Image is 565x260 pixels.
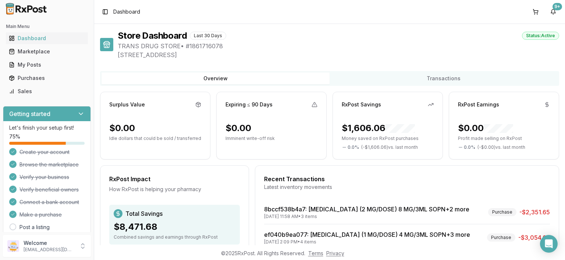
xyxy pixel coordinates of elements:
[24,247,75,253] p: [EMAIL_ADDRESS][DOMAIN_NAME]
[19,198,79,206] span: Connect a bank account
[264,214,469,219] div: [DATE] 11:58 AM • 3 items
[264,175,550,183] div: Recent Transactions
[3,46,91,57] button: Marketplace
[109,136,201,141] p: Idle dollars that could be sold / transferred
[7,240,19,252] img: User avatar
[3,59,91,71] button: My Posts
[308,250,323,256] a: Terms
[547,6,559,18] button: 9+
[225,101,273,108] div: Expiring ≤ 90 Days
[113,8,140,15] nav: breadcrumb
[118,30,187,42] h1: Store Dashboard
[9,124,85,131] p: Let's finish your setup first!
[464,144,475,150] span: 0.0 %
[109,186,240,193] div: How RxPost is helping your pharmacy
[118,42,559,50] span: TRANS DRUG STORE • # 1861716078
[6,45,88,58] a: Marketplace
[458,122,513,134] div: $0.00
[225,122,251,134] div: $0.00
[477,144,525,150] span: ( - $0.00 ) vs. last month
[330,73,558,84] button: Transactions
[24,239,75,247] p: Welcome
[522,32,559,40] div: Status: Active
[458,136,550,141] p: Profit made selling on RxPost
[264,183,550,191] div: Latest inventory movements
[125,209,163,218] span: Total Savings
[348,144,359,150] span: 0.0 %
[118,50,559,59] span: [STREET_ADDRESS]
[264,239,470,245] div: [DATE] 2:09 PM • 4 items
[19,161,79,168] span: Browse the marketplace
[552,3,562,10] div: 9+
[342,136,434,141] p: Money saved on RxPost purchases
[113,8,140,15] span: Dashboard
[3,3,50,15] img: RxPost Logo
[264,205,469,213] a: 8bccf538b4a7: [MEDICAL_DATA] (2 MG/DOSE) 8 MG/3ML SOPN+2 more
[114,234,235,240] div: Combined savings and earnings through RxPost
[19,224,50,231] a: Post a listing
[9,48,85,55] div: Marketplace
[6,58,88,71] a: My Posts
[488,208,516,216] div: Purchase
[19,211,62,218] span: Make a purchase
[6,32,88,45] a: Dashboard
[518,233,550,242] span: -$3,054.65
[19,148,70,156] span: Create your account
[6,85,88,98] a: Sales
[102,73,330,84] button: Overview
[3,72,91,84] button: Purchases
[190,32,226,40] div: Last 30 Days
[6,24,88,29] h2: Main Menu
[487,233,515,242] div: Purchase
[9,35,85,42] div: Dashboard
[114,221,235,233] div: $8,471.68
[9,88,85,95] div: Sales
[342,101,381,108] div: RxPost Savings
[225,136,317,141] p: Imminent write-off risk
[342,122,415,134] div: $1,606.06
[6,71,88,85] a: Purchases
[19,186,79,193] span: Verify beneficial owners
[3,85,91,97] button: Sales
[9,109,50,118] h3: Getting started
[9,133,20,140] span: 75 %
[109,175,240,183] div: RxPost Impact
[109,101,145,108] div: Surplus Value
[264,231,470,238] a: ef040b9ea077: [MEDICAL_DATA] (1 MG/DOSE) 4 MG/3ML SOPN+3 more
[326,250,344,256] a: Privacy
[519,208,550,217] span: -$2,351.65
[3,32,91,44] button: Dashboard
[361,144,418,150] span: ( - $1,606.06 ) vs. last month
[458,101,499,108] div: RxPost Earnings
[109,122,135,134] div: $0.00
[19,173,69,181] span: Verify your business
[9,74,85,82] div: Purchases
[9,61,85,68] div: My Posts
[540,235,558,253] div: Open Intercom Messenger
